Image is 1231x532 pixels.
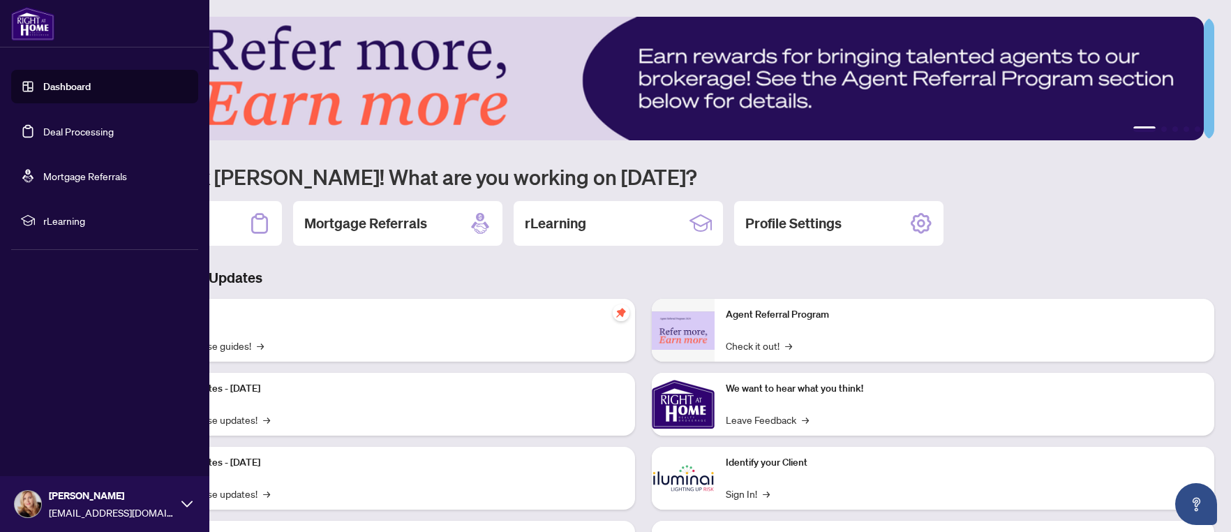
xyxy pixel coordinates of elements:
[613,304,629,321] span: pushpin
[1161,126,1167,132] button: 2
[652,447,715,510] img: Identify your Client
[147,381,624,397] p: Platform Updates - [DATE]
[802,412,809,427] span: →
[49,505,174,520] span: [EMAIL_ADDRESS][DOMAIN_NAME]
[147,455,624,471] p: Platform Updates - [DATE]
[726,307,1203,323] p: Agent Referral Program
[43,170,127,182] a: Mortgage Referrals
[763,486,770,501] span: →
[15,491,41,517] img: Profile Icon
[726,412,809,427] a: Leave Feedback→
[745,214,842,233] h2: Profile Settings
[726,486,770,501] a: Sign In!→
[11,7,54,40] img: logo
[263,412,270,427] span: →
[43,213,188,228] span: rLearning
[726,381,1203,397] p: We want to hear what you think!
[525,214,586,233] h2: rLearning
[652,373,715,436] img: We want to hear what you think!
[726,338,792,353] a: Check it out!→
[652,311,715,350] img: Agent Referral Program
[43,80,91,93] a: Dashboard
[1133,126,1156,132] button: 1
[147,307,624,323] p: Self-Help
[1175,483,1217,525] button: Open asap
[257,338,264,353] span: →
[726,455,1203,471] p: Identify your Client
[263,486,270,501] span: →
[73,268,1214,288] h3: Brokerage & Industry Updates
[49,488,174,503] span: [PERSON_NAME]
[304,214,427,233] h2: Mortgage Referrals
[43,125,114,138] a: Deal Processing
[73,163,1214,190] h1: Welcome back [PERSON_NAME]! What are you working on [DATE]?
[73,17,1204,140] img: Slide 0
[1172,126,1178,132] button: 3
[1184,126,1189,132] button: 4
[1195,126,1200,132] button: 5
[785,338,792,353] span: →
